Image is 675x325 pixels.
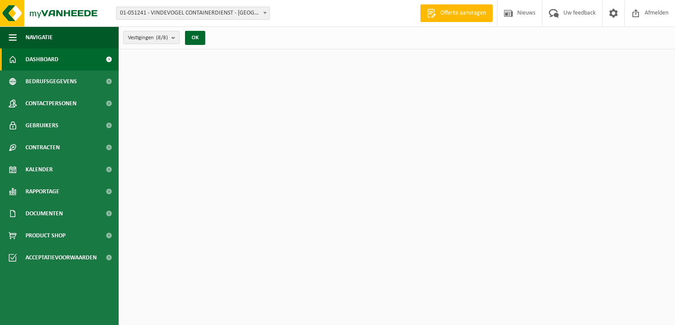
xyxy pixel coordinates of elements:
span: Rapportage [25,181,59,203]
span: Bedrijfsgegevens [25,70,77,92]
span: Vestigingen [128,31,168,44]
span: Gebruikers [25,114,58,137]
span: Offerte aanvragen [438,9,488,18]
span: Product Shop [25,225,65,247]
button: Vestigingen(8/8) [123,31,180,44]
iframe: chat widget [4,306,147,325]
span: 01-051241 - VINDEVOGEL CONTAINERDIENST - OUDENAARDE - OUDENAARDE [116,7,270,20]
span: Contracten [25,137,60,159]
span: 01-051241 - VINDEVOGEL CONTAINERDIENST - OUDENAARDE - OUDENAARDE [116,7,269,19]
count: (8/8) [156,35,168,41]
button: OK [185,31,205,45]
span: Acceptatievoorwaarden [25,247,97,269]
span: Documenten [25,203,63,225]
span: Contactpersonen [25,92,76,114]
a: Offerte aanvragen [420,4,493,22]
span: Kalender [25,159,53,181]
span: Navigatie [25,26,53,48]
span: Dashboard [25,48,58,70]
